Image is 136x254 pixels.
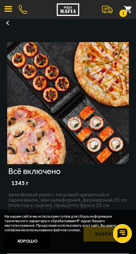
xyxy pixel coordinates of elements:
[7,42,129,165] a: Всё включено
[11,179,29,187] span: 1345 г
[8,192,129,213] p: Запечённый ролл с тигровой креветкой и пармезаном, Эби Калифорния, Фермерская 25 см (толстое с сы...
[7,42,129,164] img: Всё включено
[119,9,127,17] small: 1
[119,1,136,18] button: 1
[8,166,62,176] div: Всё включено
[5,234,50,249] button: Хорошо
[5,214,127,232] p: На нашем сайте мы используем cookie для сбора информации технического характера и обрабатываем IP...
